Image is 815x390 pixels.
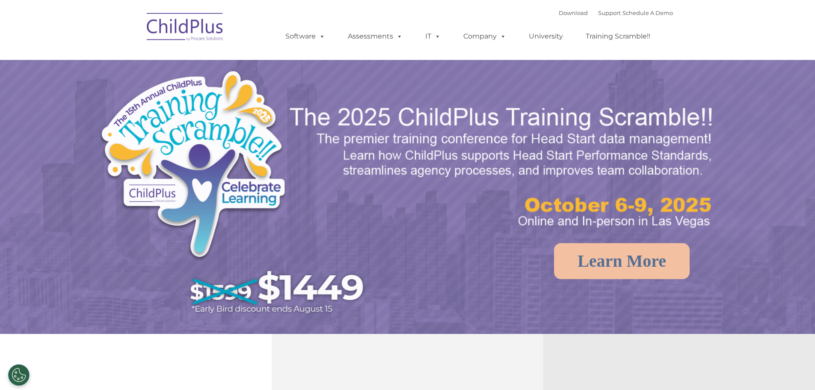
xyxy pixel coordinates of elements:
a: Software [277,28,334,45]
a: IT [417,28,449,45]
a: Support [598,9,621,16]
button: Cookies Settings [8,364,30,386]
a: University [520,28,572,45]
a: Assessments [339,28,411,45]
a: Company [455,28,515,45]
a: Schedule A Demo [622,9,673,16]
a: Learn More [554,243,690,279]
a: Training Scramble!! [577,28,659,45]
font: | [559,9,673,16]
img: ChildPlus by Procare Solutions [142,7,228,50]
a: Download [559,9,588,16]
